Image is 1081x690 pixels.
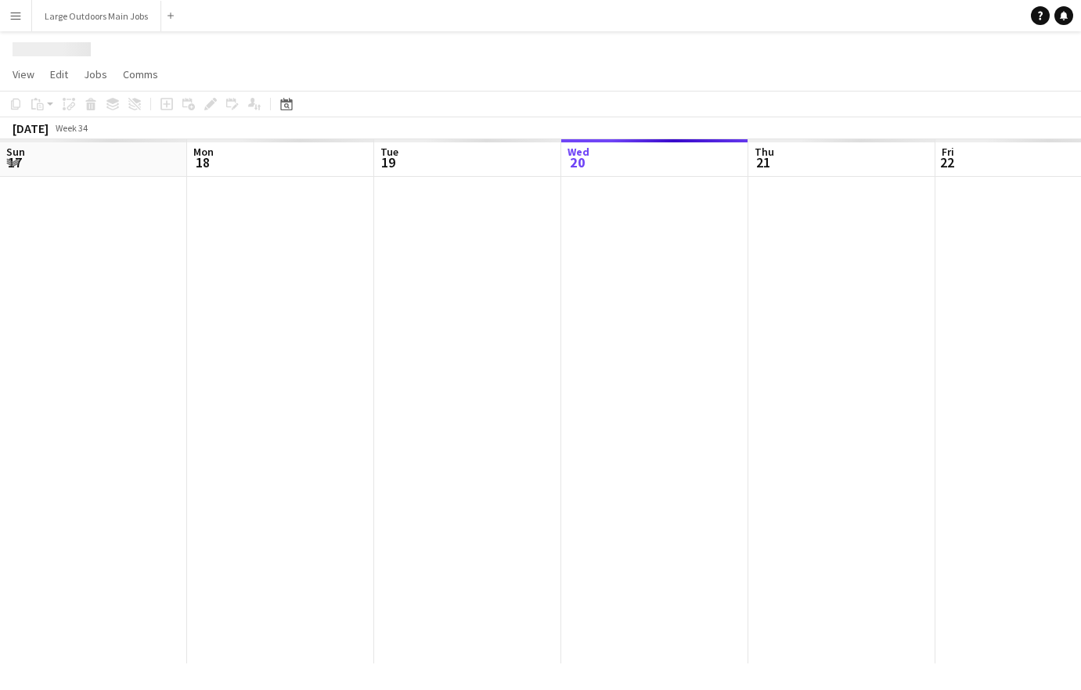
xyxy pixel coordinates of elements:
[6,64,41,84] a: View
[565,153,589,171] span: 20
[84,67,107,81] span: Jobs
[191,153,214,171] span: 18
[752,153,774,171] span: 21
[6,145,25,159] span: Sun
[77,64,114,84] a: Jobs
[123,67,158,81] span: Comms
[193,145,214,159] span: Mon
[942,145,954,159] span: Fri
[44,64,74,84] a: Edit
[380,145,398,159] span: Tue
[378,153,398,171] span: 19
[32,1,161,31] button: Large Outdoors Main Jobs
[4,153,25,171] span: 17
[755,145,774,159] span: Thu
[13,120,49,136] div: [DATE]
[117,64,164,84] a: Comms
[939,153,954,171] span: 22
[50,67,68,81] span: Edit
[568,145,589,159] span: Wed
[52,122,91,134] span: Week 34
[13,67,34,81] span: View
